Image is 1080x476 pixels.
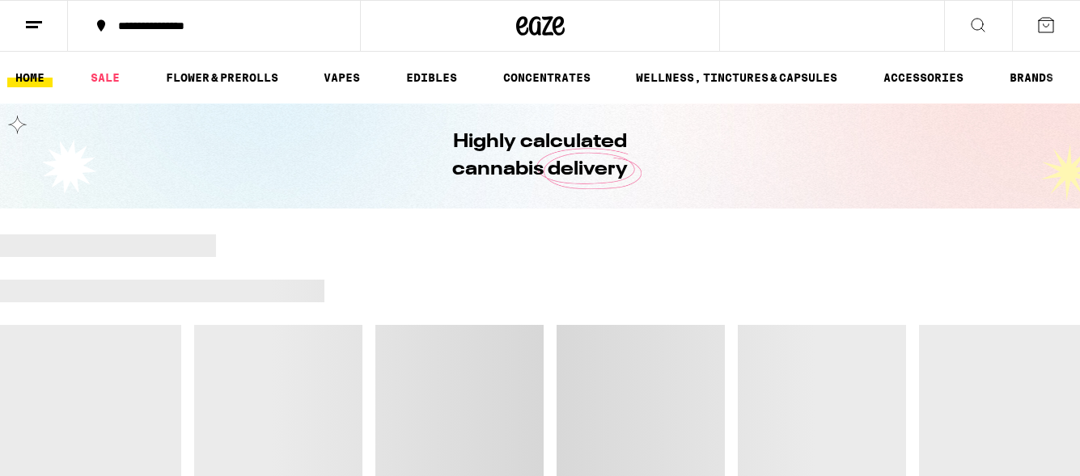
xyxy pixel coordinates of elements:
a: HOME [7,68,53,87]
h1: Highly calculated cannabis delivery [407,128,674,183]
a: SALE [83,68,128,87]
a: WELLNESS, TINCTURES & CAPSULES [628,68,845,87]
a: CONCENTRATES [495,68,599,87]
a: ACCESSORIES [875,68,972,87]
a: EDIBLES [398,68,465,87]
a: FLOWER & PREROLLS [158,68,286,87]
a: VAPES [316,68,368,87]
a: BRANDS [1002,68,1061,87]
